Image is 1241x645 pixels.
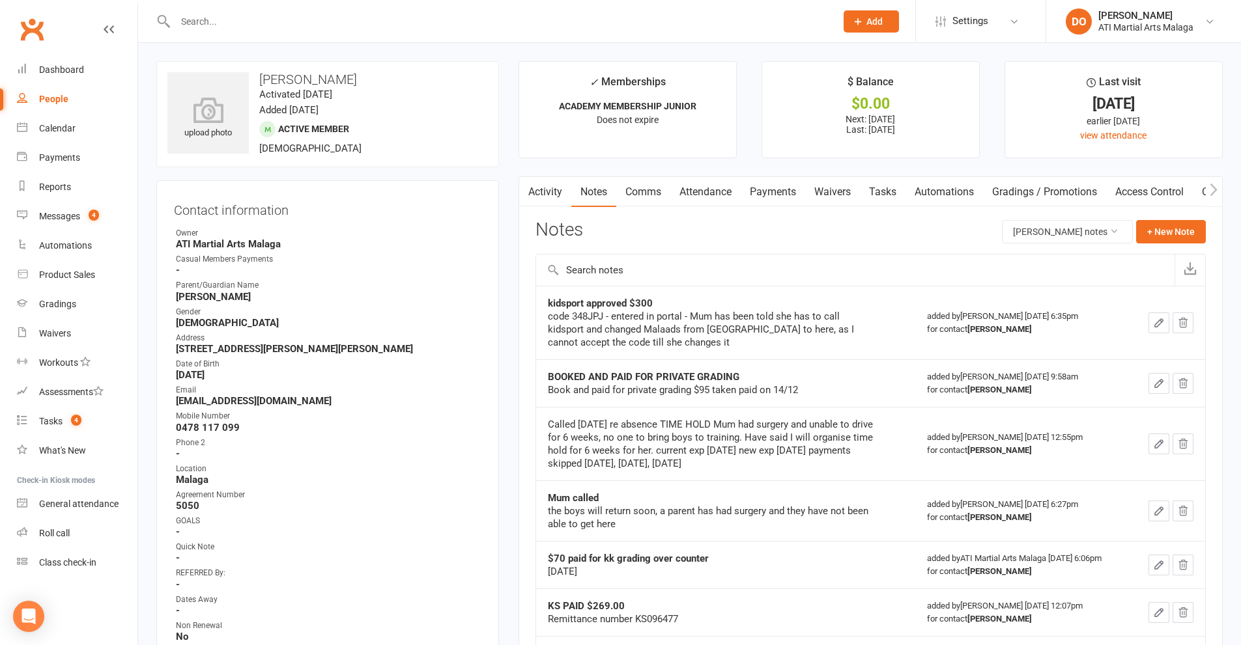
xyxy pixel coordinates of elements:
div: [PERSON_NAME] [1098,10,1193,21]
strong: [EMAIL_ADDRESS][DOMAIN_NAME] [176,395,481,407]
i: ✓ [590,76,598,89]
div: Class check-in [39,557,96,568]
strong: [PERSON_NAME] [967,566,1032,576]
span: 4 [89,210,99,221]
div: [DATE] [1017,97,1210,111]
a: Waivers [805,177,860,207]
div: for contact [927,383,1119,396]
a: Comms [616,177,670,207]
a: Access Control [1106,177,1193,207]
a: Automations [906,177,983,207]
strong: kidsport approved $300 [548,297,653,309]
button: + New Note [1136,220,1206,243]
div: Email [176,384,481,396]
div: added by [PERSON_NAME] [DATE] 6:27pm [927,498,1119,524]
h3: Notes [535,220,583,243]
strong: [STREET_ADDRESS][PERSON_NAME][PERSON_NAME] [176,343,481,355]
div: Called [DATE] re absence TIME HOLD Mum had surgery and unable to drive for 6 weeks, no one to bri... [548,418,874,470]
a: Payments [17,143,137,172]
strong: [PERSON_NAME] [967,385,1032,394]
strong: - [176,264,481,276]
a: Product Sales [17,260,137,290]
div: ATI Martial Arts Malaga [1098,21,1193,33]
a: Gradings / Promotions [983,177,1106,207]
div: Casual Members Payments [176,253,481,266]
strong: [PERSON_NAME] [967,614,1032,624]
div: Date of Birth [176,358,481,370]
span: 4 [71,415,81,426]
div: for contact [927,444,1119,457]
div: Agreement Number [176,489,481,501]
span: [DEMOGRAPHIC_DATA] [259,143,362,154]
a: Calendar [17,114,137,143]
strong: BOOKED AND PAID FOR PRIVATE GRADING [548,371,739,383]
div: $0.00 [774,97,967,111]
strong: [PERSON_NAME] [967,512,1032,522]
div: Dates Away [176,594,481,606]
div: People [39,94,68,104]
button: [PERSON_NAME] notes [1002,220,1133,243]
div: Non Renewal [176,620,481,632]
strong: ACADEMY MEMBERSHIP JUNIOR [559,101,696,111]
p: Next: [DATE] Last: [DATE] [774,114,967,135]
strong: 0478 117 099 [176,422,481,433]
h3: Contact information [174,198,481,217]
div: the boys will return soon, a parent has had surgery and they have not been able to get here [548,504,874,530]
div: Open Intercom Messenger [13,601,44,632]
div: for contact [927,511,1119,524]
strong: - [176,605,481,616]
a: Waivers [17,319,137,348]
a: view attendance [1080,130,1147,141]
span: Does not expire [597,115,659,125]
a: People [17,85,137,114]
a: Clubworx [16,13,48,46]
div: added by [PERSON_NAME] [DATE] 12:55pm [927,431,1119,457]
div: upload photo [167,97,249,140]
div: for contact [927,565,1119,578]
div: for contact [927,612,1119,625]
div: Gender [176,306,481,318]
div: Calendar [39,123,76,133]
div: Phone 2 [176,437,481,449]
a: Automations [17,231,137,260]
div: What's New [39,445,86,456]
div: Mobile Number [176,410,481,422]
span: Settings [952,7,988,36]
div: Roll call [39,528,70,538]
div: Address [176,332,481,344]
strong: [DATE] [176,369,481,381]
a: Reports [17,172,137,202]
a: Roll call [17,519,137,548]
input: Search notes [536,254,1175,286]
strong: ATI Martial Arts Malaga [176,238,481,250]
div: Messages [39,211,80,221]
a: What's New [17,436,137,465]
h3: [PERSON_NAME] [167,72,488,87]
strong: [PERSON_NAME] [176,291,481,303]
strong: Mum called [548,492,599,504]
div: Reports [39,182,71,192]
div: General attendance [39,499,119,509]
div: for contact [927,323,1119,336]
strong: - [176,552,481,564]
button: Add [844,10,899,33]
time: Added [DATE] [259,104,319,116]
div: added by [PERSON_NAME] [DATE] 9:58am [927,370,1119,396]
strong: [DEMOGRAPHIC_DATA] [176,317,481,329]
div: Parent/Guardian Name [176,279,481,292]
div: Gradings [39,299,76,309]
a: Gradings [17,290,137,319]
a: Payments [741,177,805,207]
strong: - [176,579,481,590]
a: Assessments [17,377,137,407]
time: Activated [DATE] [259,89,332,100]
div: Waivers [39,328,71,338]
div: code 348JPJ - entered in portal - Mum has been told she has to call kidsport and changed Malaads ... [548,310,874,349]
div: Tasks [39,416,63,426]
strong: Malaga [176,474,481,486]
div: Assessments [39,387,104,397]
div: added by [PERSON_NAME] [DATE] 12:07pm [927,599,1119,625]
div: Memberships [590,74,666,98]
a: Workouts [17,348,137,377]
strong: $70 paid for kk grading over counter [548,553,709,564]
